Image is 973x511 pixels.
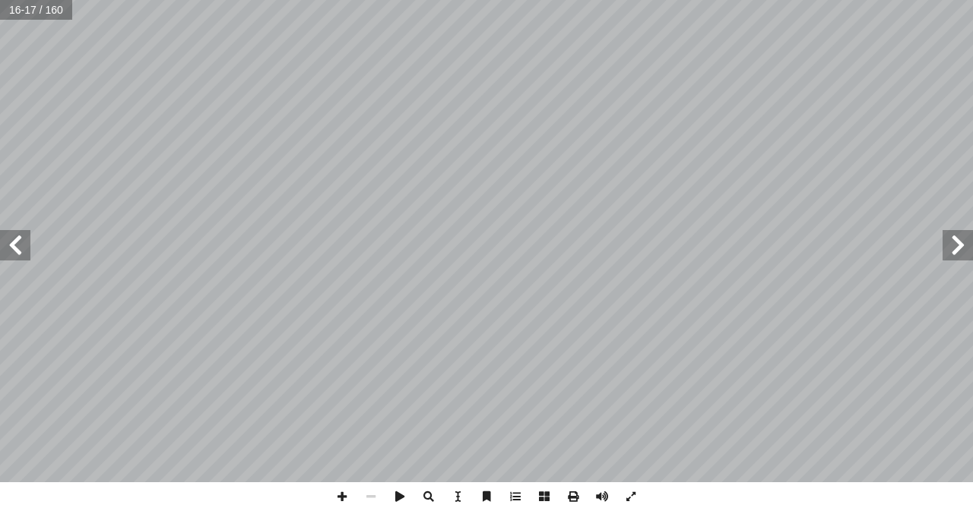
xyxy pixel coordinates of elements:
span: التشغيل التلقائي [385,482,414,511]
span: التصغير [357,482,385,511]
span: إشارة مرجعية [472,482,501,511]
span: يبحث [414,482,443,511]
span: حدد الأداة [443,482,472,511]
span: مطبعة [559,482,588,511]
span: تبديل ملء الشاشة [616,482,645,511]
span: الصفحات [530,482,559,511]
span: صوت [588,482,616,511]
span: جدول المحتويات [501,482,530,511]
span: تكبير [328,482,357,511]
